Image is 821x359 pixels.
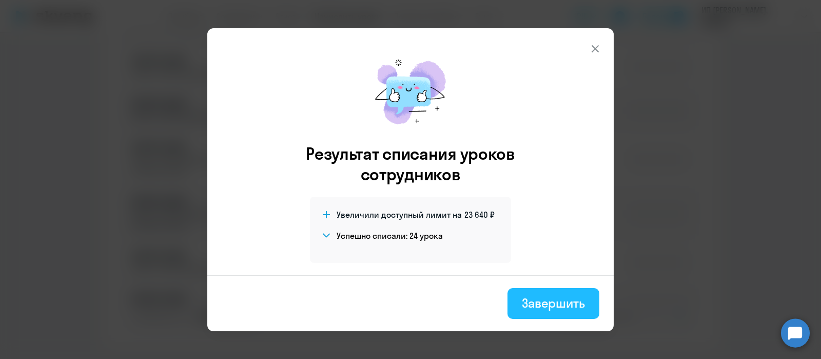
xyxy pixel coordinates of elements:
h4: Успешно списали: 24 урока [337,230,443,241]
span: 23 640 ₽ [464,209,495,220]
img: mirage-message.png [364,49,457,135]
h3: Результат списания уроков сотрудников [292,143,529,184]
div: Завершить [522,295,585,311]
span: Увеличили доступный лимит на [337,209,462,220]
button: Завершить [507,288,599,319]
